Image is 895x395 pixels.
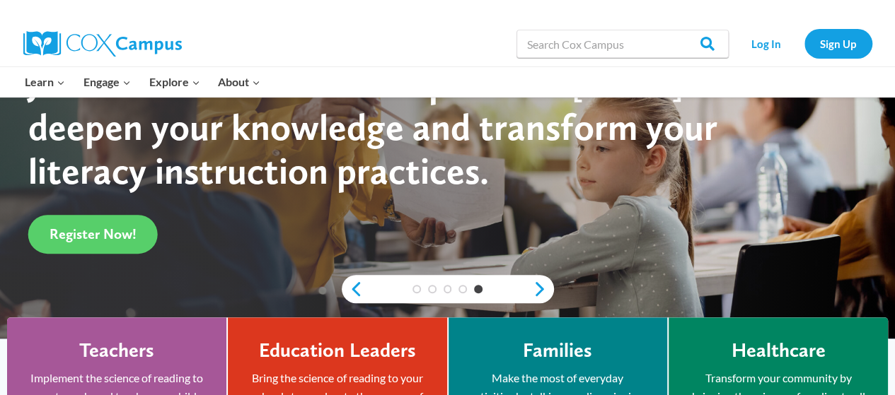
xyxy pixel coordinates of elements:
[412,285,421,293] a: 1
[209,67,270,97] button: Child menu of About
[533,281,554,297] a: next
[458,285,467,293] a: 4
[474,285,483,293] a: 5
[16,67,270,97] nav: Primary Navigation
[736,29,872,58] nav: Secondary Navigation
[523,338,592,362] h4: Families
[516,30,729,58] input: Search Cox Campus
[731,338,825,362] h4: Healthcare
[736,29,797,58] a: Log In
[74,67,140,97] button: Child menu of Engage
[428,285,437,293] a: 2
[259,338,416,362] h4: Education Leaders
[28,61,750,194] span: Join this FREE live PLC experience [DATE] and deepen your knowledge and transform your literacy i...
[50,225,137,242] span: Register Now!
[342,275,554,303] div: content slider buttons
[23,31,182,57] img: Cox Campus
[16,67,75,97] button: Child menu of Learn
[444,285,452,293] a: 3
[140,67,209,97] button: Child menu of Explore
[342,281,363,297] a: previous
[79,338,154,362] h4: Teachers
[804,29,872,58] a: Sign Up
[28,215,158,254] a: Register Now!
